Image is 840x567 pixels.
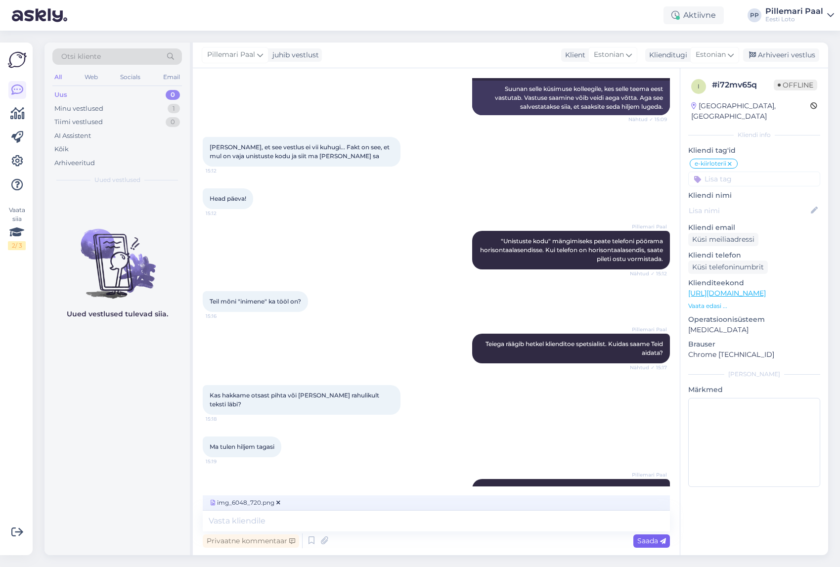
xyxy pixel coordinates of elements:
[688,233,758,246] div: Küsi meiliaadressi
[630,364,667,371] span: Nähtud ✓ 15:17
[594,49,624,60] span: Estonian
[210,143,391,160] span: [PERSON_NAME], et see vestlus ei vii kuhugi... Fakt on see, et mul on vaja unistuste kodu ja siit...
[765,15,823,23] div: Eesti Loto
[209,498,282,507] span: img_6048_720.png
[52,71,64,84] div: All
[54,117,103,127] div: Tiimi vestlused
[44,211,190,300] img: No chats
[54,144,69,154] div: Kõik
[698,83,700,90] span: i
[712,79,774,91] div: # i72mv65q
[695,161,726,167] span: e-kiirloterii
[688,261,768,274] div: Küsi telefoninumbrit
[161,71,182,84] div: Email
[645,50,687,60] div: Klienditugi
[688,339,820,349] p: Brauser
[203,534,299,548] div: Privaatne kommentaar
[637,536,666,545] span: Saada
[630,223,667,230] span: Pillemari Paal
[748,8,761,22] div: PP
[210,298,301,305] span: Teil mõni "inimene" ka tööl on?
[743,48,819,62] div: Arhiveeri vestlus
[210,392,381,408] span: Kas hakkame otsast pihta või [PERSON_NAME] rahulikult teksti läbi?
[630,471,667,479] span: Pillemari Paal
[210,443,274,450] span: Ma tulen hiljem tagasi
[54,131,91,141] div: AI Assistent
[688,289,766,298] a: [URL][DOMAIN_NAME]
[688,385,820,395] p: Märkmed
[166,90,180,100] div: 0
[67,309,168,319] p: Uued vestlused tulevad siia.
[688,314,820,325] p: Operatsioonisüsteem
[8,206,26,250] div: Vaata siia
[206,458,243,465] span: 15:19
[628,116,667,123] span: Nähtud ✓ 15:09
[61,51,101,62] span: Otsi kliente
[166,117,180,127] div: 0
[206,167,243,174] span: 15:12
[765,7,823,15] div: Pillemari Paal
[480,237,664,262] span: "Unistuste kodu" mängimiseks peate telefoni pöörama horisontaalasendisse. Kui telefon on horisont...
[206,312,243,320] span: 15:16
[481,485,664,502] span: Kui vajutate "Ostan 5 €" või "Proovin", peab avanema järgnev vaade.
[691,101,810,122] div: [GEOGRAPHIC_DATA], [GEOGRAPHIC_DATA]
[561,50,585,60] div: Klient
[168,104,180,114] div: 1
[210,195,246,202] span: Head päeva!
[688,250,820,261] p: Kliendi telefon
[472,81,670,115] div: Suunan selle küsimuse kolleegile, kes selle teema eest vastutab. Vastuse saamine võib veidi aega ...
[206,210,243,217] span: 15:12
[688,349,820,360] p: Chrome [TECHNICAL_ID]
[688,278,820,288] p: Klienditeekond
[765,7,834,23] a: Pillemari PaalEesti Loto
[663,6,724,24] div: Aktiivne
[689,205,809,216] input: Lisa nimi
[688,302,820,310] p: Vaata edasi ...
[486,340,664,356] span: Teiega räägib hetkel klienditoe spetsialist. Kuidas saame Teid aidata?
[688,145,820,156] p: Kliendi tag'id
[206,415,243,423] span: 15:18
[688,370,820,379] div: [PERSON_NAME]
[94,175,140,184] span: Uued vestlused
[688,222,820,233] p: Kliendi email
[696,49,726,60] span: Estonian
[688,190,820,201] p: Kliendi nimi
[54,104,103,114] div: Minu vestlused
[774,80,817,90] span: Offline
[688,131,820,139] div: Kliendi info
[268,50,319,60] div: juhib vestlust
[630,326,667,333] span: Pillemari Paal
[118,71,142,84] div: Socials
[688,172,820,186] input: Lisa tag
[8,50,27,69] img: Askly Logo
[83,71,100,84] div: Web
[207,49,255,60] span: Pillemari Paal
[688,325,820,335] p: [MEDICAL_DATA]
[54,158,95,168] div: Arhiveeritud
[630,270,667,277] span: Nähtud ✓ 15:12
[54,90,67,100] div: Uus
[8,241,26,250] div: 2 / 3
